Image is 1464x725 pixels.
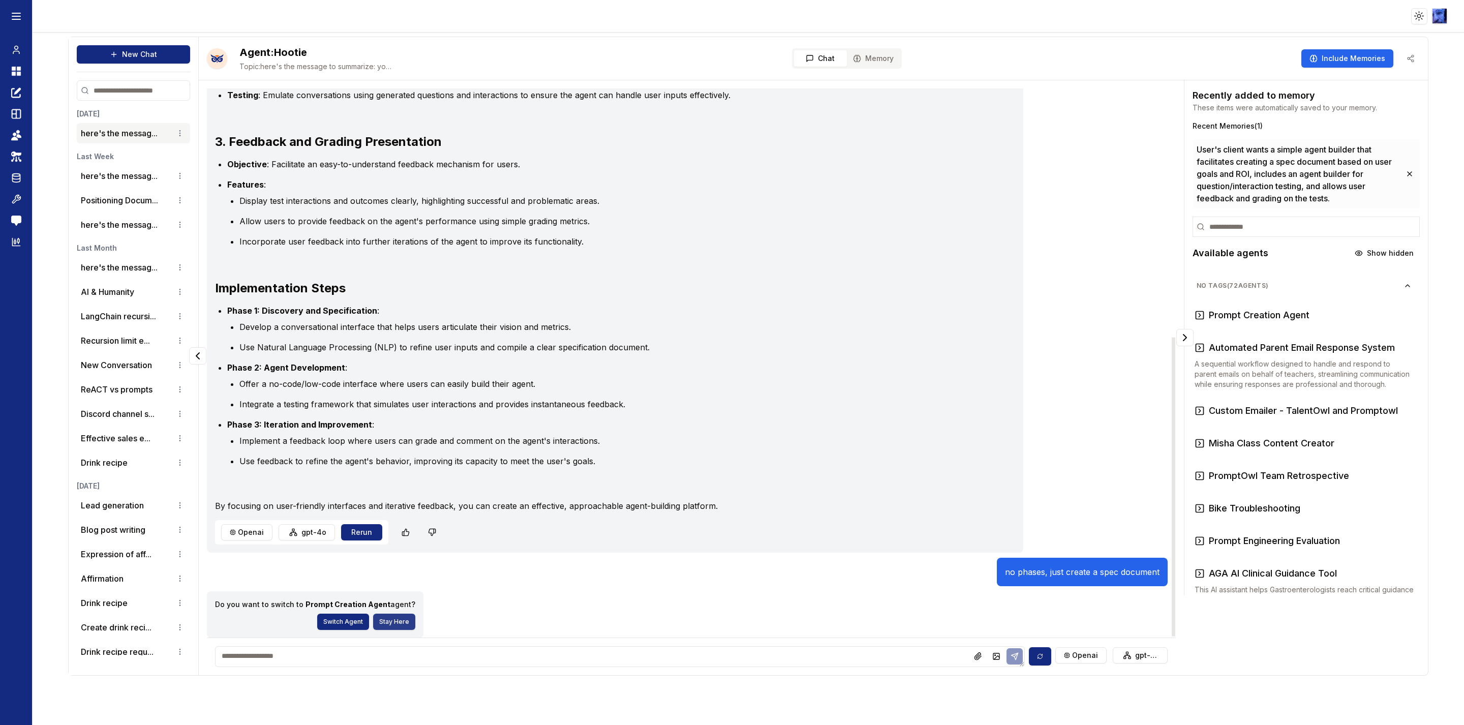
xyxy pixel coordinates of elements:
img: feedback [11,216,21,226]
button: Conversation options [174,261,186,274]
span: Include Memories [1322,53,1385,64]
p: : [227,418,995,431]
p: New Conversation [81,359,152,371]
h3: Last Week [77,152,190,162]
p: no phases, just create a spec document [1005,566,1160,578]
button: gpt-4o [1113,647,1167,663]
li: Offer a no-code/low-code interface where users can easily build their agent. [239,378,995,390]
h3: Prompt Creation Agent [1209,308,1309,322]
button: Conversation options [174,597,186,609]
button: Conversation options [174,359,186,371]
h3: [DATE] [77,481,190,491]
span: User's client wants a simple agent builder that facilitates creating a spec document based on use... [1197,143,1404,204]
p: A sequential workflow designed to handle and respond to parent emails on behalf of teachers, stre... [1195,359,1414,389]
span: gpt-4o [301,527,326,537]
p: Blog post writing [81,524,145,536]
p: : [227,305,995,317]
p: Drink recipe [81,457,128,469]
button: Talk with Hootie [207,48,227,69]
span: gpt-4o [1135,650,1159,660]
h3: Misha Class Content Creator [1209,436,1334,450]
h3: Recent Memories ( 1 ) [1193,121,1420,131]
button: Conversation options [174,499,186,511]
button: Conversation options [174,383,186,396]
li: : [227,178,995,248]
p: ReACT vs prompts [81,383,152,396]
button: Sync model selection with the edit page [1029,647,1051,666]
li: Integrate a testing framework that simulates user interactions and provides instantaneous feedback. [239,398,995,410]
button: gpt-4o [279,524,335,540]
button: Create drink reci... [81,621,151,633]
span: No Tags ( 72 agents) [1197,282,1404,290]
span: Memory [865,53,894,64]
button: Effective sales e... [81,432,150,444]
button: Positioning Docum... [81,194,158,206]
h3: Implementation Steps [215,280,995,296]
h3: 3. Feedback and Grading Presentation [215,134,995,150]
button: Conversation options [174,286,186,298]
img: Bot [207,48,227,69]
li: Incorporate user feedback into further iterations of the agent to improve its functionality. [239,235,995,248]
button: Rerun [341,524,382,540]
h3: PromptOwl Team Retrospective [1209,469,1349,483]
p: Lead generation [81,499,144,511]
strong: Features [227,179,264,190]
li: Use Natural Language Processing (NLP) to refine user inputs and compile a clear specification doc... [239,341,995,353]
button: Conversation options [174,432,186,444]
img: ACg8ocLIQrZOk08NuYpm7ecFLZE0xiClguSD1EtfFjuoGWgIgoqgD8A6FQ=s96-c [1432,9,1447,23]
p: By focusing on user-friendly interfaces and iterative feedback, you can create an effective, appr... [215,500,995,512]
h2: Available agents [1193,246,1268,260]
button: No Tags(72agents) [1188,278,1420,294]
strong: Phase 3: Iteration and Improvement [227,419,372,430]
button: here's the messag... [81,127,158,139]
button: New Chat [77,45,190,64]
p: These items were automatically saved to your memory. [1193,103,1420,113]
button: Conversation options [174,170,186,182]
h3: AGA AI Clinical Guidance Tool [1209,566,1337,581]
button: Conversation options [174,548,186,560]
button: Conversation options [174,310,186,322]
p: Do you want to switch to agent? [215,599,415,610]
strong: Phase 1: Discovery and Specification [227,306,377,316]
h3: Automated Parent Email Response System [1209,341,1395,355]
span: here's the message to summarize: your an ai architect with a background in conversational design ... [239,62,392,72]
span: openai [238,527,264,537]
button: Show hidden [1349,245,1420,261]
button: Switch Agent [317,614,369,630]
li: Implement a feedback loop where users can grade and comment on the agent's interactions. [239,435,995,447]
button: here's the messag... [81,261,158,274]
h3: Custom Emailer - TalentOwl and Promptowl [1209,404,1398,418]
h3: Bike Troubleshooting [1209,501,1300,516]
strong: Objective [227,159,267,169]
h2: Hootie [239,45,392,59]
li: Use feedback to refine the agent's behavior, improving its capacity to meet the user's goals. [239,455,995,467]
button: Discord channel s... [81,408,155,420]
button: openai [221,524,272,540]
li: Develop a conversational interface that helps users articulate their vision and metrics. [239,321,995,333]
button: Conversation options [174,335,186,347]
button: Expression of aff... [81,548,151,560]
button: Conversation options [174,457,186,469]
button: Recursion limit e... [81,335,150,347]
button: here's the messag... [81,170,158,182]
li: : Emulate conversations using generated questions and interactions to ensure the agent can handle... [227,89,995,101]
strong: Phase 2: Agent Development [227,363,345,373]
p: This AI assistant helps Gastroenterologists reach critical guidance quickly and effectively. [1195,585,1414,605]
button: Conversation options [174,621,186,633]
button: Conversation options [174,524,186,536]
p: Affirmation [81,572,124,585]
strong: Testing [227,90,258,100]
b: Prompt Creation Agent [306,600,390,609]
button: Conversation options [174,219,186,231]
button: Drink recipe requ... [81,646,154,658]
h3: [DATE] [77,109,190,119]
button: Include Memories [1301,49,1393,68]
button: Conversation options [174,572,186,585]
button: Stay Here [373,614,415,630]
h2: Recently added to memory [1193,88,1420,103]
p: Drink recipe [81,597,128,609]
h3: Last Month [77,243,190,253]
li: Display test interactions and outcomes clearly, highlighting successful and problematic areas. [239,195,995,207]
span: Show hidden [1367,248,1414,258]
button: here's the messag... [81,219,158,231]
